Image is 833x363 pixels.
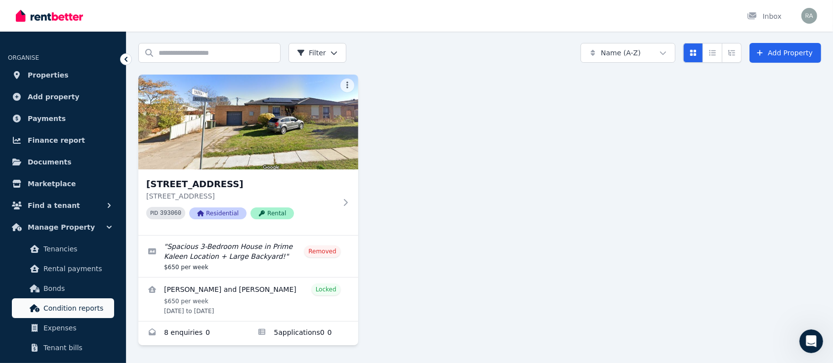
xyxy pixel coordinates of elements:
span: Rental [250,207,294,219]
a: Expenses [12,318,114,338]
iframe: Intercom live chat [799,329,823,353]
span: Filter [297,48,326,58]
span: Add property [28,91,80,103]
span: Tenant bills [43,342,110,354]
span: Condition reports [43,302,110,314]
span: Bonds [43,282,110,294]
a: Enquiries for 96 Maribyrnong Ave, Kaleen [138,322,248,345]
a: Finance report [8,130,118,150]
span: Find a tenant [28,200,80,211]
img: 96 Maribyrnong Ave, Kaleen [138,75,358,169]
span: Name (A-Z) [601,48,641,58]
a: Payments [8,109,118,128]
a: Rental payments [12,259,114,279]
span: Documents [28,156,72,168]
span: 😞 [137,261,151,281]
button: Card view [683,43,703,63]
button: Name (A-Z) [581,43,675,63]
a: View details for Glenn Rohrlach and Samantha Wren [138,278,358,321]
span: smiley reaction [183,261,208,281]
img: RentBetter [16,8,83,23]
span: 😃 [188,261,203,281]
h3: [STREET_ADDRESS] [146,177,336,191]
img: rajnvijaya@gmail.com [801,8,817,24]
div: Did this answer your question? [12,251,328,262]
button: Compact list view [703,43,722,63]
button: go back [6,4,25,23]
span: 😐 [163,261,177,281]
div: Inbox [747,11,782,21]
button: Find a tenant [8,196,118,215]
button: Expanded list view [722,43,742,63]
span: Manage Property [28,221,95,233]
a: Tenancies [12,239,114,259]
a: 96 Maribyrnong Ave, Kaleen[STREET_ADDRESS][STREET_ADDRESS]PID 393060ResidentialRental [138,75,358,235]
a: Condition reports [12,298,114,318]
a: Properties [8,65,118,85]
span: Properties [28,69,69,81]
a: Documents [8,152,118,172]
code: 393060 [160,210,181,217]
button: Manage Property [8,217,118,237]
p: [STREET_ADDRESS] [146,191,336,201]
button: More options [340,79,354,92]
span: disappointed reaction [131,261,157,281]
span: Tenancies [43,243,110,255]
a: Add Property [750,43,821,63]
a: Open in help center [130,293,209,301]
small: PID [150,210,158,216]
span: neutral face reaction [157,261,183,281]
a: Tenant bills [12,338,114,358]
span: ORGANISE [8,54,39,61]
span: Expenses [43,322,110,334]
button: Collapse window [315,4,333,23]
a: Bonds [12,279,114,298]
div: View options [683,43,742,63]
span: Payments [28,113,66,124]
a: Marketplace [8,174,118,194]
button: Filter [289,43,346,63]
a: Add property [8,87,118,107]
span: Residential [189,207,247,219]
span: Rental payments [43,263,110,275]
span: Finance report [28,134,85,146]
a: Edit listing: Spacious 3-Bedroom House in Prime Kaleen Location + Large Backyard! [138,236,358,277]
a: Applications for 96 Maribyrnong Ave, Kaleen [248,322,358,345]
span: Marketplace [28,178,76,190]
